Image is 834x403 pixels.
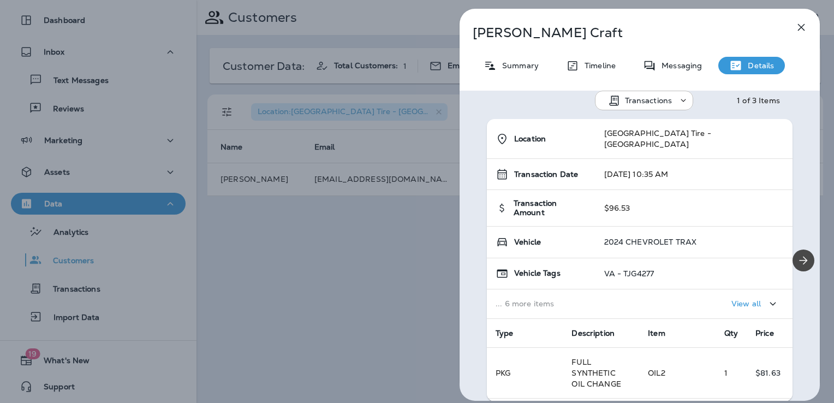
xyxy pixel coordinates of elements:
[595,159,793,190] td: [DATE] 10:35 AM
[571,328,615,338] span: Description
[737,96,780,105] div: 1 of 3 Items
[724,368,728,378] span: 1
[595,119,793,159] td: [GEOGRAPHIC_DATA] Tire - [GEOGRAPHIC_DATA]
[604,269,654,278] p: VA - TJG4277
[727,294,784,314] button: View all
[496,368,510,378] span: PKG
[648,368,665,378] span: OIL2
[571,357,621,389] span: FULL SYNTHETIC OIL CHANGE
[514,199,587,217] span: Transaction Amount
[514,269,561,278] span: Vehicle Tags
[514,134,546,144] span: Location
[755,328,774,338] span: Price
[731,299,761,308] p: View all
[648,328,665,338] span: Item
[514,238,541,247] span: Vehicle
[755,369,784,377] p: $81.63
[793,250,814,271] button: Next
[579,61,616,70] p: Timeline
[742,61,774,70] p: Details
[497,61,539,70] p: Summary
[514,170,578,179] span: Transaction Date
[625,96,672,105] p: Transactions
[604,238,697,246] p: 2024 CHEVROLET TRAX
[724,328,738,338] span: Qty
[656,61,702,70] p: Messaging
[496,299,587,308] p: ... 6 more items
[595,190,793,227] td: $96.53
[496,328,514,338] span: Type
[473,25,771,40] p: [PERSON_NAME] Craft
